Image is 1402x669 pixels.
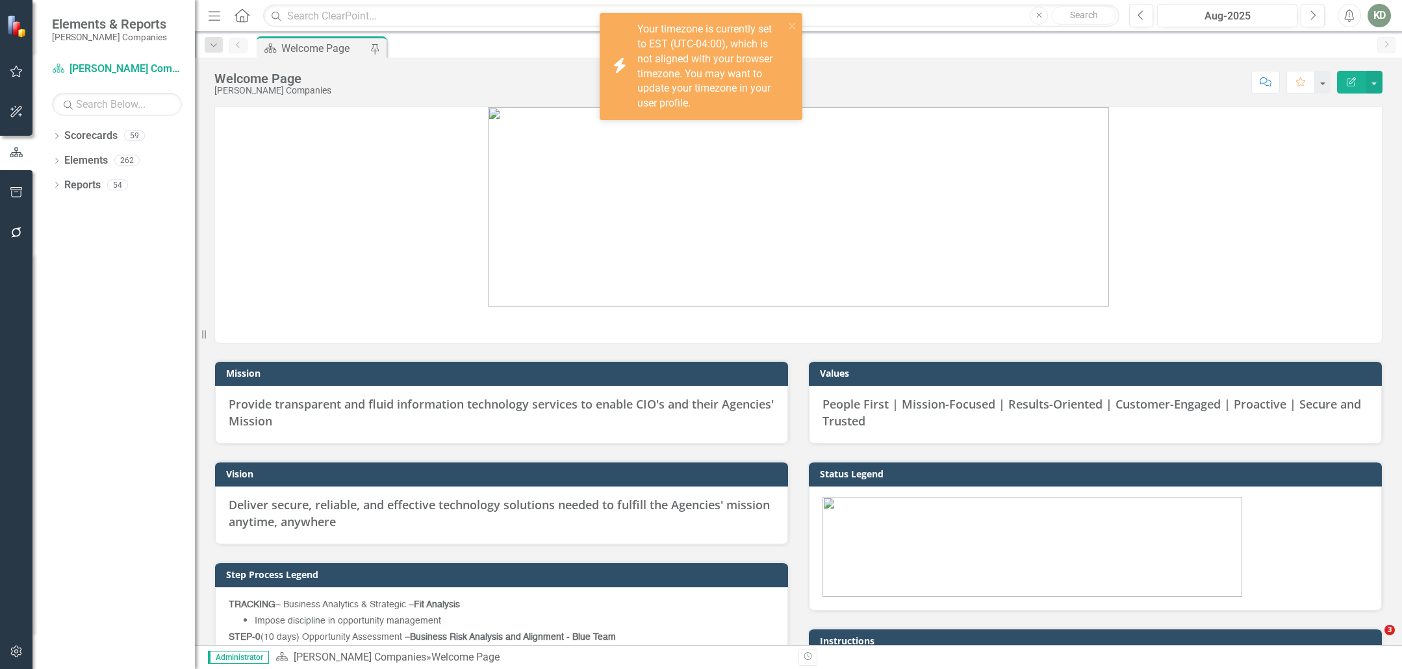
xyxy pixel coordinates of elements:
span: Impose discipline in opportunity management [255,616,441,625]
h3: Step Process Legend [226,570,782,579]
input: Search Below... [52,93,182,116]
button: close [788,18,797,33]
h3: Status Legend [820,469,1375,479]
div: 262 [114,155,140,166]
span: Deliver secure, reliable, and effective technology solutions needed to fulfill the Agencies' miss... [229,497,770,529]
input: Search ClearPoint... [263,5,1119,27]
img: ClearPoint Strategy [6,15,29,38]
button: KD [1368,4,1391,27]
span: People First | Mission-Focused | Results-Oriented | Customer-Engaged | Proactive | Secure and Tru... [822,396,1361,429]
a: Reports [64,178,101,193]
h3: Values [820,368,1375,378]
a: [PERSON_NAME] Companies [294,651,426,663]
span: – Business Analytics & Strategic – [229,600,460,609]
strong: TRACKING [229,600,275,609]
span: Administrator [208,651,269,664]
h3: Instructions [820,636,1375,646]
button: Search [1051,6,1116,25]
div: Your timezone is currently set to EST (UTC-04:00), which is not aligned with your browser timezon... [637,22,784,111]
span: 3 [1384,625,1395,635]
button: Aug-2025 [1157,4,1297,27]
div: Welcome Page [214,71,331,86]
a: [PERSON_NAME] Companies [52,62,182,77]
small: [PERSON_NAME] Companies [52,32,167,42]
img: image%20v4.png [488,107,1109,307]
a: Elements [64,153,108,168]
iframe: Intercom live chat [1358,625,1389,656]
div: Welcome Page [281,40,367,57]
div: Welcome Page [431,651,500,663]
span: Provide transparent and fluid information technology services to enable CIO's and their Agencies'... [229,396,774,429]
div: 54 [107,179,128,190]
span: Elements & Reports [52,16,167,32]
img: image%20v3.png [822,497,1242,597]
a: Scorecards [64,129,118,144]
span: Search [1070,10,1098,20]
h3: Mission [226,368,782,378]
strong: STEP-0 [229,633,261,642]
div: 59 [124,131,145,142]
div: [PERSON_NAME] Companies [214,86,331,95]
div: » [275,650,789,665]
span: (10 days) Opportunity Assessment – [229,633,616,642]
h3: Vision [226,469,782,479]
strong: Fit Analysis [414,600,460,609]
strong: Business Risk Analysis and Alignment - Blue Team [410,633,616,642]
div: Aug-2025 [1162,8,1293,24]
